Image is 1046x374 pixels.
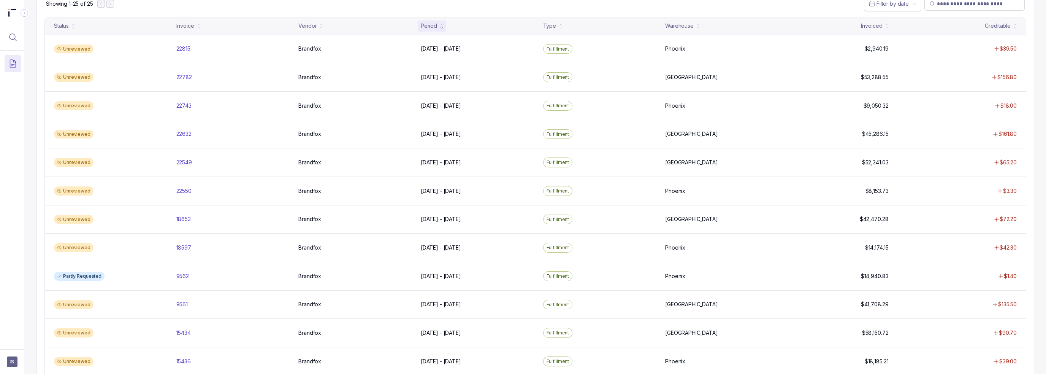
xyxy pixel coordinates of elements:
p: $18,185.21 [865,358,889,365]
p: 22632 [176,130,192,138]
div: Period [421,22,437,30]
p: $39.50 [1000,45,1017,53]
p: Fulfillment [547,358,569,365]
p: Phoenix [665,102,685,110]
div: Invoice [176,22,194,30]
p: Brandfox [298,130,321,138]
p: Fulfillment [547,131,569,138]
p: 22549 [176,159,192,166]
p: $52,341.03 [862,159,889,166]
p: [DATE] - [DATE] [421,358,461,365]
p: Fulfillment [547,301,569,309]
p: [GEOGRAPHIC_DATA] [665,215,718,223]
div: Collapse Icon [20,8,29,18]
div: Unreviewed [54,45,94,54]
p: $8,153.73 [865,187,889,195]
div: Unreviewed [54,73,94,82]
p: [DATE] - [DATE] [421,301,461,308]
p: [GEOGRAPHIC_DATA] [665,301,718,308]
button: User initials [7,356,17,367]
p: 15434 [176,329,191,337]
p: Fulfillment [547,272,569,280]
p: Fulfillment [547,329,569,337]
p: $53,288.55 [861,73,889,81]
p: Fulfillment [547,73,569,81]
p: [GEOGRAPHIC_DATA] [665,329,718,337]
div: Unreviewed [54,158,94,167]
p: Fulfillment [547,159,569,166]
p: [DATE] - [DATE] [421,187,461,195]
p: $41,708.29 [861,301,889,308]
div: Unreviewed [54,186,94,196]
p: Brandfox [298,45,321,53]
p: Brandfox [298,329,321,337]
p: $90.70 [999,329,1017,337]
div: Unreviewed [54,243,94,252]
p: $14,174.15 [865,244,889,251]
p: $45,286.15 [862,130,889,138]
p: $9,050.32 [864,102,889,110]
p: Fulfillment [547,45,569,53]
p: 18653 [176,215,191,223]
p: [GEOGRAPHIC_DATA] [665,159,718,166]
p: [DATE] - [DATE] [421,159,461,166]
p: $39.00 [999,358,1017,365]
p: 9562 [176,272,189,280]
p: [DATE] - [DATE] [421,244,461,251]
p: Brandfox [298,301,321,308]
p: $156.80 [997,73,1017,81]
div: Unreviewed [54,215,94,224]
p: $42.30 [1000,244,1017,251]
span: Filter by date [876,0,909,7]
p: 18597 [176,244,191,251]
button: Menu Icon Button DocumentTextIcon [5,55,21,72]
div: Unreviewed [54,130,94,139]
p: Brandfox [298,215,321,223]
div: Unreviewed [54,101,94,110]
p: $18.00 [1000,102,1017,110]
div: Creditable [985,22,1011,30]
p: Brandfox [298,102,321,110]
p: $2,940.19 [865,45,889,53]
div: Unreviewed [54,328,94,337]
p: [DATE] - [DATE] [421,45,461,53]
p: Fulfillment [547,187,569,195]
p: [DATE] - [DATE] [421,215,461,223]
p: Phoenix [665,272,685,280]
p: Phoenix [665,244,685,251]
p: $72.20 [1000,215,1017,223]
div: Warehouse [665,22,694,30]
p: [GEOGRAPHIC_DATA] [665,73,718,81]
p: $1.40 [1004,272,1017,280]
div: Vendor [298,22,317,30]
div: Status [54,22,69,30]
div: Unreviewed [54,357,94,366]
p: $65.20 [1000,159,1017,166]
p: [GEOGRAPHIC_DATA] [665,130,718,138]
p: [DATE] - [DATE] [421,102,461,110]
p: 15436 [176,358,191,365]
p: 22815 [176,45,190,53]
p: 9561 [176,301,188,308]
div: Invoiced [861,22,882,30]
p: $3.30 [1003,187,1017,195]
p: [DATE] - [DATE] [421,329,461,337]
p: Phoenix [665,358,685,365]
p: 22550 [176,187,192,195]
p: Brandfox [298,272,321,280]
div: Unreviewed [54,300,94,309]
button: Menu Icon Button MagnifyingGlassIcon [5,29,21,46]
p: Brandfox [298,187,321,195]
p: Fulfillment [547,216,569,223]
div: Type [543,22,556,30]
p: 22782 [176,73,192,81]
p: [DATE] - [DATE] [421,73,461,81]
p: Brandfox [298,358,321,365]
p: Phoenix [665,45,685,53]
p: [DATE] - [DATE] [421,130,461,138]
p: $42,470.28 [860,215,889,223]
div: Partly Requested [54,272,105,281]
p: $135.50 [998,301,1017,308]
p: Fulfillment [547,102,569,110]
